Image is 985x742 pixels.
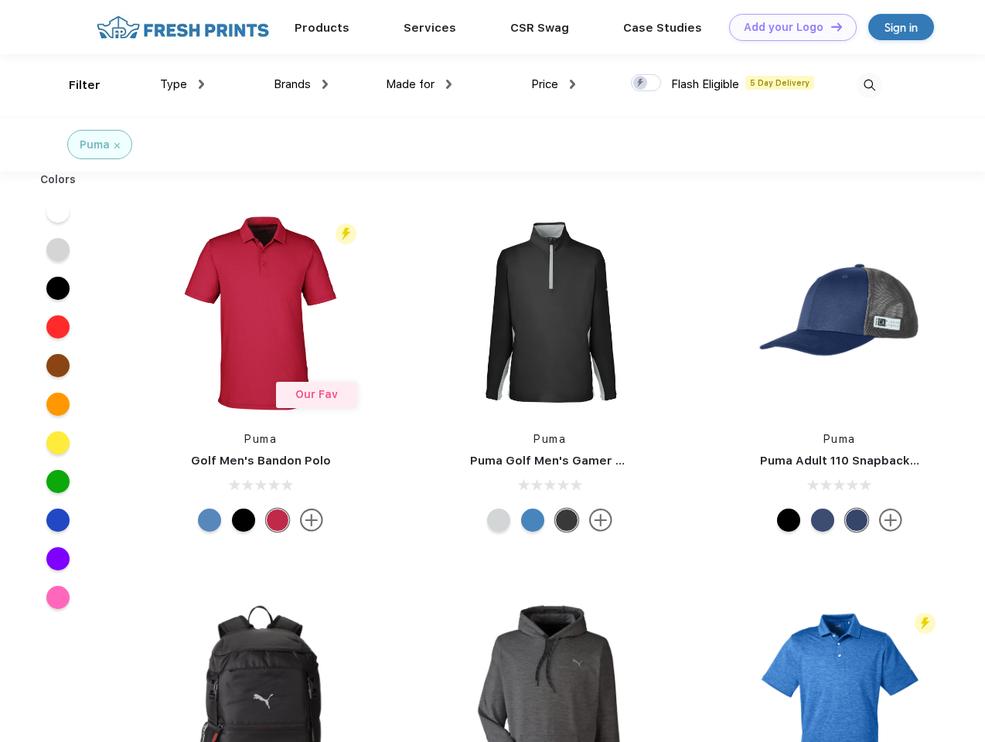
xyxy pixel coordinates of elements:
div: Filter [69,77,101,94]
a: Puma [823,433,856,445]
span: Made for [386,77,435,91]
img: more.svg [300,509,323,532]
a: Puma Golf Men's Gamer Golf Quarter-Zip [470,454,714,468]
a: CSR Swag [510,21,569,35]
div: Sign in [884,19,918,36]
div: Add your Logo [744,21,823,34]
div: Peacoat with Qut Shd [845,509,868,532]
img: flash_active_toggle.svg [915,613,936,634]
span: Brands [274,77,311,91]
img: filter_cancel.svg [114,143,120,148]
a: Products [295,21,349,35]
img: func=resize&h=266 [737,210,942,416]
img: more.svg [879,509,902,532]
div: Ski Patrol [266,509,289,532]
span: Flash Eligible [671,77,739,91]
img: dropdown.png [446,80,452,89]
div: Peacoat Qut Shd [811,509,834,532]
span: 5 Day Delivery [745,76,814,90]
div: Pma Blk Pma Blk [777,509,800,532]
img: flash_active_toggle.svg [336,223,356,244]
span: Our Fav [295,388,338,400]
img: DT [831,22,842,31]
img: dropdown.png [199,80,204,89]
div: Lake Blue [198,509,221,532]
div: Puma Black [555,509,578,532]
a: Golf Men's Bandon Polo [191,454,331,468]
a: Puma [533,433,566,445]
img: desktop_search.svg [857,73,882,98]
div: Puma Black [232,509,255,532]
span: Price [531,77,558,91]
a: Sign in [868,14,934,40]
div: Bright Cobalt [521,509,544,532]
img: func=resize&h=266 [158,210,363,416]
span: Type [160,77,187,91]
a: Services [404,21,456,35]
div: Colors [29,172,88,188]
img: more.svg [589,509,612,532]
img: fo%20logo%202.webp [92,14,274,41]
div: High Rise [487,509,510,532]
img: dropdown.png [322,80,328,89]
div: Puma [80,137,110,153]
a: Puma [244,433,277,445]
img: dropdown.png [570,80,575,89]
img: func=resize&h=266 [447,210,653,416]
